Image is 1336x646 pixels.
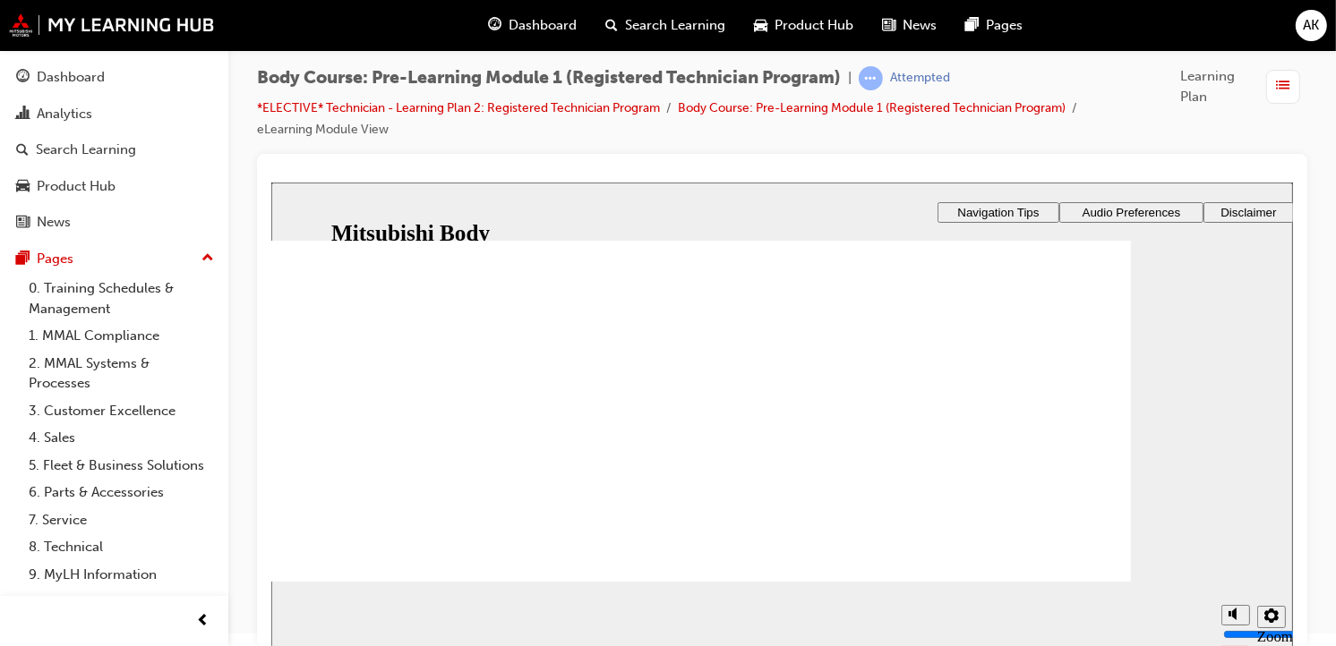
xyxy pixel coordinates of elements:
a: Analytics [7,98,221,131]
span: pages-icon [16,251,30,268]
input: volume [952,445,1067,459]
button: Pages [7,242,221,276]
button: Navigation Tips [666,20,788,40]
a: 9. MyLH Information [21,561,221,589]
a: 3. Customer Excellence [21,397,221,425]
span: Product Hub [775,15,853,36]
a: All Pages [21,588,221,616]
img: mmal [9,13,215,37]
span: learningRecordVerb_ATTEMPT-icon [859,66,883,90]
span: list-icon [1277,75,1290,98]
span: car-icon [16,179,30,195]
span: Search Learning [625,15,725,36]
a: 1. MMAL Compliance [21,322,221,350]
span: news-icon [16,215,30,231]
div: Pages [37,249,73,269]
span: car-icon [754,14,767,37]
div: Search Learning [36,140,136,160]
button: Disclaimer [932,20,1023,40]
span: prev-icon [197,610,210,633]
span: pages-icon [965,14,979,37]
a: Body Course: Pre-Learning Module 1 (Registered Technician Program) [678,100,1066,115]
a: news-iconNews [868,7,951,44]
a: 4. Sales [21,424,221,452]
a: pages-iconPages [951,7,1037,44]
label: Zoom to fit [986,446,1022,498]
div: misc controls [941,407,1013,465]
button: Learning Plan [1181,66,1307,106]
div: Product Hub [37,176,116,197]
span: up-icon [201,247,214,270]
span: Disclaimer [949,23,1005,37]
a: 8. Technical [21,533,221,561]
a: 5. Fleet & Business Solutions [21,452,221,480]
span: guage-icon [16,70,30,86]
span: news-icon [882,14,895,37]
span: News [903,15,937,36]
div: Dashboard [37,67,105,88]
a: Search Learning [7,133,221,166]
a: 6. Parts & Accessories [21,479,221,506]
span: chart-icon [16,106,30,123]
span: Navigation Tips [686,23,767,37]
span: Body Course: Pre-Learning Module 1 (Registered Technician Program) [257,68,841,89]
a: Product Hub [7,170,221,203]
span: Pages [986,15,1023,36]
span: search-icon [605,14,618,37]
button: AK [1296,10,1327,41]
span: Audio Preferences [811,23,910,37]
span: AK [1304,15,1320,36]
a: guage-iconDashboard [474,7,591,44]
a: 0. Training Schedules & Management [21,275,221,322]
li: eLearning Module View [257,120,389,140]
div: Attempted [890,70,950,87]
button: volume [950,422,979,443]
button: settings [986,423,1015,446]
a: *ELECTIVE* Technician - Learning Plan 2: Registered Technician Program [257,100,660,115]
span: guage-icon [488,14,501,37]
a: 2. MMAL Systems & Processes [21,350,221,397]
span: Dashboard [509,15,577,36]
span: | [848,68,852,89]
a: 7. Service [21,506,221,534]
div: News [37,212,71,233]
a: Dashboard [7,61,221,94]
button: Audio Preferences [788,20,932,40]
span: search-icon [16,142,29,158]
div: Analytics [37,104,92,124]
button: DashboardAnalyticsSearch LearningProduct HubNews [7,57,221,242]
a: search-iconSearch Learning [591,7,740,44]
span: Learning Plan [1181,66,1259,106]
a: car-iconProduct Hub [740,7,868,44]
a: News [7,206,221,239]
